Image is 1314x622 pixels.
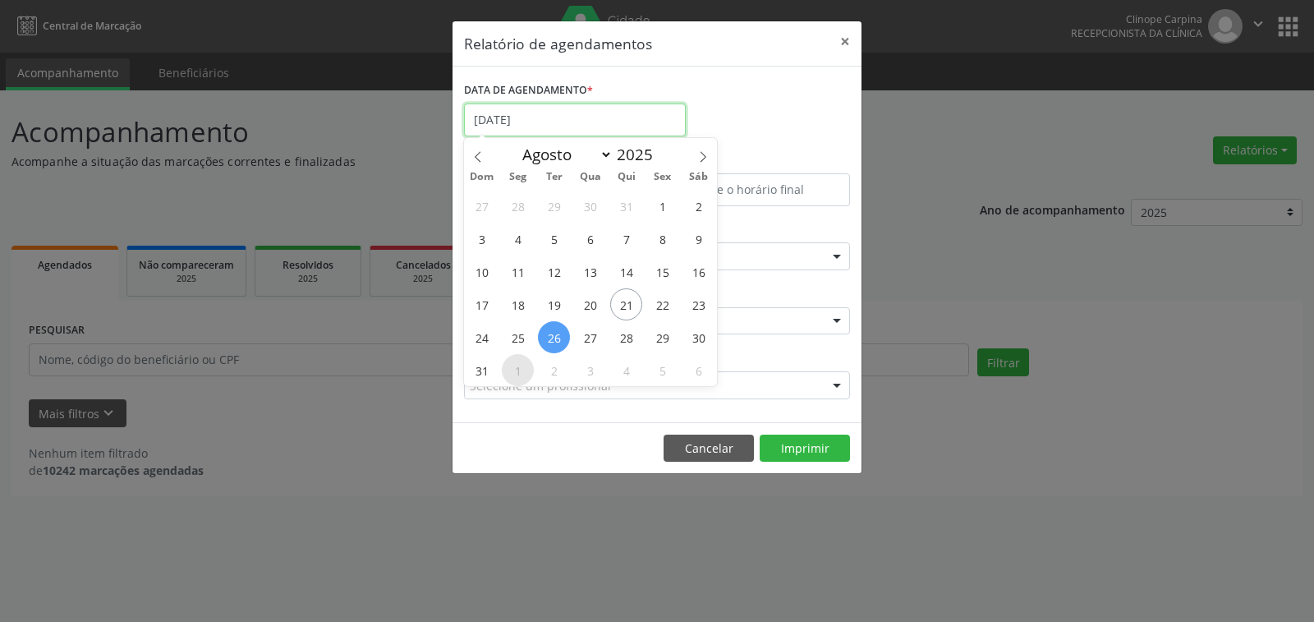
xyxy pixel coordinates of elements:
span: Agosto 17, 2025 [466,288,498,320]
span: Setembro 1, 2025 [502,354,534,386]
span: Agosto 28, 2025 [610,321,642,353]
span: Setembro 2, 2025 [538,354,570,386]
span: Agosto 14, 2025 [610,256,642,288]
span: Agosto 9, 2025 [682,223,714,255]
span: Agosto 26, 2025 [538,321,570,353]
span: Sáb [681,172,717,182]
span: Selecione um profissional [470,377,611,394]
span: Agosto 1, 2025 [646,190,678,222]
span: Agosto 4, 2025 [502,223,534,255]
span: Agosto 25, 2025 [502,321,534,353]
span: Agosto 27, 2025 [574,321,606,353]
span: Agosto 2, 2025 [682,190,714,222]
span: Agosto 18, 2025 [502,288,534,320]
button: Cancelar [664,435,754,463]
span: Agosto 20, 2025 [574,288,606,320]
select: Month [514,143,613,166]
span: Dom [464,172,500,182]
span: Julho 30, 2025 [574,190,606,222]
span: Julho 31, 2025 [610,190,642,222]
span: Setembro 4, 2025 [610,354,642,386]
span: Agosto 16, 2025 [682,256,714,288]
h5: Relatório de agendamentos [464,33,652,54]
span: Agosto 6, 2025 [574,223,606,255]
span: Setembro 5, 2025 [646,354,678,386]
label: DATA DE AGENDAMENTO [464,78,593,104]
span: Agosto 31, 2025 [466,354,498,386]
input: Selecione o horário final [661,173,850,206]
span: Agosto 29, 2025 [646,321,678,353]
span: Julho 28, 2025 [502,190,534,222]
span: Seg [500,172,536,182]
button: Close [829,21,861,62]
span: Agosto 15, 2025 [646,256,678,288]
span: Agosto 30, 2025 [682,321,714,353]
label: ATÉ [661,148,850,173]
input: Year [613,144,667,165]
span: Agosto 5, 2025 [538,223,570,255]
input: Selecione uma data ou intervalo [464,104,686,136]
span: Agosto 13, 2025 [574,256,606,288]
span: Setembro 6, 2025 [682,354,714,386]
span: Agosto 3, 2025 [466,223,498,255]
span: Agosto 22, 2025 [646,288,678,320]
span: Agosto 21, 2025 [610,288,642,320]
span: Sex [645,172,681,182]
span: Setembro 3, 2025 [574,354,606,386]
span: Agosto 23, 2025 [682,288,714,320]
span: Agosto 11, 2025 [502,256,534,288]
span: Agosto 8, 2025 [646,223,678,255]
span: Agosto 19, 2025 [538,288,570,320]
button: Imprimir [760,435,850,463]
span: Julho 27, 2025 [466,190,498,222]
span: Agosto 7, 2025 [610,223,642,255]
span: Agosto 10, 2025 [466,256,498,288]
span: Qui [609,172,645,182]
span: Qua [572,172,609,182]
span: Agosto 12, 2025 [538,256,570,288]
span: Agosto 24, 2025 [466,321,498,353]
span: Ter [536,172,572,182]
span: Julho 29, 2025 [538,190,570,222]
